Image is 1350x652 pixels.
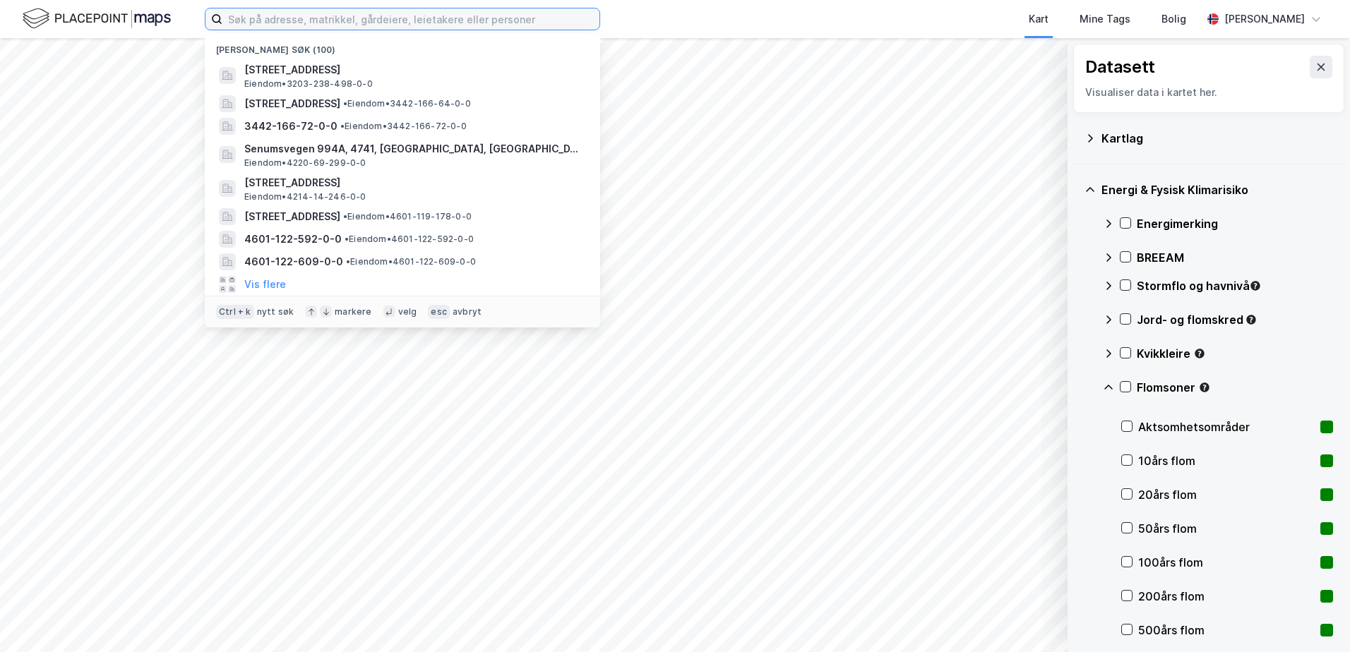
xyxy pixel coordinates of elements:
div: Kart [1029,11,1049,28]
div: velg [398,306,417,318]
img: logo.f888ab2527a4732fd821a326f86c7f29.svg [23,6,171,31]
div: Kartlag [1101,130,1333,147]
div: Mine Tags [1080,11,1130,28]
div: Energimerking [1137,215,1333,232]
div: Tooltip anchor [1193,347,1206,360]
div: 100års flom [1138,554,1315,571]
div: BREEAM [1137,249,1333,266]
div: Stormflo og havnivå [1137,277,1333,294]
span: • [340,121,345,131]
span: Eiendom • 3203-238-498-0-0 [244,78,373,90]
span: [STREET_ADDRESS] [244,95,340,112]
div: 10års flom [1138,452,1315,469]
div: Datasett [1085,56,1155,78]
span: 3442-166-72-0-0 [244,118,337,135]
div: 50års flom [1138,520,1315,537]
button: Vis flere [244,276,286,293]
div: 20års flom [1138,486,1315,503]
div: markere [335,306,371,318]
div: Energi & Fysisk Klimarisiko [1101,181,1333,198]
span: Eiendom • 4220-69-299-0-0 [244,157,366,169]
span: • [346,256,350,267]
div: Flomsoner [1137,379,1333,396]
input: Søk på adresse, matrikkel, gårdeiere, leietakere eller personer [222,8,599,30]
div: esc [428,305,450,319]
div: Tooltip anchor [1198,381,1211,394]
div: Tooltip anchor [1245,313,1258,326]
span: 4601-122-609-0-0 [244,253,343,270]
div: [PERSON_NAME] [1224,11,1305,28]
div: Visualiser data i kartet her. [1085,84,1332,101]
span: Senumsvegen 994A, 4741, [GEOGRAPHIC_DATA], [GEOGRAPHIC_DATA] [244,140,583,157]
span: [STREET_ADDRESS] [244,61,583,78]
div: Aktsomhetsområder [1138,418,1315,435]
span: Eiendom • 3442-166-64-0-0 [343,98,471,109]
span: Eiendom • 3442-166-72-0-0 [340,121,467,132]
div: nytt søk [257,306,294,318]
span: Eiendom • 4601-122-592-0-0 [345,234,474,245]
div: Kvikkleire [1137,345,1333,362]
div: [PERSON_NAME] søk (100) [205,33,600,59]
span: • [343,211,347,222]
span: Eiendom • 4214-14-246-0-0 [244,191,366,203]
div: 500års flom [1138,622,1315,639]
div: Tooltip anchor [1249,279,1262,292]
div: Jord- og flomskred [1137,311,1333,328]
span: [STREET_ADDRESS] [244,208,340,225]
div: 200års flom [1138,588,1315,605]
div: Bolig [1161,11,1186,28]
span: Eiendom • 4601-119-178-0-0 [343,211,472,222]
span: Eiendom • 4601-122-609-0-0 [346,256,476,267]
div: avbryt [453,306,482,318]
div: Ctrl + k [216,305,254,319]
span: 4601-122-592-0-0 [244,231,342,248]
span: [STREET_ADDRESS] [244,174,583,191]
span: • [343,98,347,109]
span: • [345,234,349,244]
iframe: Chat Widget [1279,584,1350,652]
